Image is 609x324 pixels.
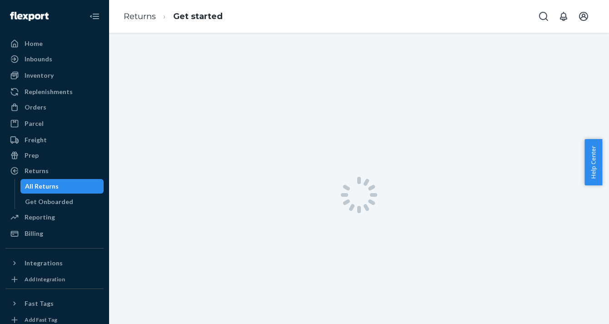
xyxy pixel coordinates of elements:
[25,299,54,308] div: Fast Tags
[116,3,230,30] ol: breadcrumbs
[5,116,104,131] a: Parcel
[5,68,104,83] a: Inventory
[5,52,104,66] a: Inbounds
[5,296,104,311] button: Fast Tags
[5,256,104,270] button: Integrations
[25,259,63,268] div: Integrations
[25,275,65,283] div: Add Integration
[554,7,573,25] button: Open notifications
[5,148,104,163] a: Prep
[584,139,602,185] button: Help Center
[20,194,104,209] a: Get Onboarded
[25,182,59,191] div: All Returns
[5,226,104,241] a: Billing
[25,55,52,64] div: Inbounds
[5,36,104,51] a: Home
[25,87,73,96] div: Replenishments
[124,11,156,21] a: Returns
[534,7,553,25] button: Open Search Box
[25,103,46,112] div: Orders
[10,12,49,21] img: Flexport logo
[25,316,57,324] div: Add Fast Tag
[25,151,39,160] div: Prep
[25,71,54,80] div: Inventory
[25,119,44,128] div: Parcel
[25,197,73,206] div: Get Onboarded
[25,166,49,175] div: Returns
[5,85,104,99] a: Replenishments
[173,11,223,21] a: Get started
[25,39,43,48] div: Home
[5,164,104,178] a: Returns
[5,100,104,115] a: Orders
[5,133,104,147] a: Freight
[85,7,104,25] button: Close Navigation
[25,213,55,222] div: Reporting
[574,7,593,25] button: Open account menu
[20,179,104,194] a: All Returns
[25,135,47,145] div: Freight
[5,210,104,224] a: Reporting
[5,274,104,285] a: Add Integration
[25,229,43,238] div: Billing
